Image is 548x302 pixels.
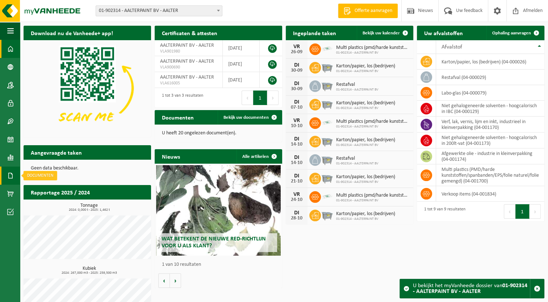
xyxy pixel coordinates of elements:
span: Bekijk uw documenten [223,115,269,120]
div: DI [289,155,304,160]
button: Vorige [158,273,170,288]
td: verf, lak, vernis, lijm en inkt, industrieel in kleinverpakking (04-001170) [436,117,544,133]
button: 1 [515,204,530,219]
h3: Kubiek [27,266,151,275]
a: Wat betekent de nieuwe RED-richtlijn voor u als klant? [156,165,281,256]
button: 1 [253,91,267,105]
a: Bekijk uw documenten [218,110,281,125]
div: 1 tot 9 van 9 resultaten [421,204,465,219]
img: LP-SK-00500-LPE-16 [321,116,333,129]
div: 10-10 [289,123,304,129]
img: LP-SK-00500-LPE-16 [321,42,333,55]
img: WB-2500-GAL-GY-01 [321,61,333,73]
h2: Ingeplande taken [286,26,343,40]
strong: 01-902314 - AALTERPAINT BV - AALTER [413,283,527,294]
span: 01-902314 - AALTERPAINT BV [336,125,410,129]
p: 1 van 10 resultaten [162,262,279,267]
td: niet gehalogeneerde solventen - hoogcalorisch in 200lt-vat (04-001173) [436,133,544,148]
td: multi plastics (PMD/harde kunststoffen/spanbanden/EPS/folie naturel/folie gemengd) (04-001700) [436,164,544,186]
span: Multi plastics (pmd/harde kunststoffen/spanbanden/eps/folie naturel/folie gemeng... [336,45,410,51]
a: Bekijk rapportage [97,199,150,214]
div: 26-09 [289,50,304,55]
td: [DATE] [223,72,259,88]
div: 24-10 [289,197,304,202]
td: labo-glas (04-000079) [436,85,544,101]
div: 14-10 [289,142,304,147]
img: WB-2500-GAL-GY-01 [321,79,333,92]
div: 1 tot 3 van 3 resultaten [158,90,203,106]
span: Restafval [336,82,378,88]
button: Volgende [170,273,181,288]
span: AALTERPAINT BV - AALTER [160,75,214,80]
span: 01-902314 - AALTERPAINT BV [336,88,378,92]
span: Karton/papier, los (bedrijven) [336,174,395,180]
span: 01-902314 - AALTERPAINT BV [336,106,395,110]
div: DI [289,136,304,142]
span: Restafval [336,156,378,162]
td: verkoop items (04-001834) [436,186,544,202]
span: 2024: 0,000 t - 2025: 1,462 t [27,208,151,212]
div: U bekijkt het myVanheede dossier van [413,279,530,298]
span: 2024: 267,000 m3 - 2025: 259,500 m3 [27,271,151,275]
span: 01-902314 - AALTERPAINT BV - AALTER [96,6,222,16]
span: 01-902314 - AALTERPAINT BV [336,180,395,184]
div: 30-09 [289,87,304,92]
img: WB-2500-GAL-GY-01 [321,98,333,110]
span: 01-902314 - AALTERPAINT BV [336,198,410,203]
div: 14-10 [289,160,304,165]
img: WB-2500-GAL-GY-01 [321,153,333,165]
h2: Rapportage 2025 / 2024 [24,185,97,199]
span: AALTERPAINT BV - AALTER [160,59,214,64]
span: Wat betekent de nieuwe RED-richtlijn voor u als klant? [162,236,266,249]
h2: Certificaten & attesten [155,26,225,40]
span: Ophaling aanvragen [492,31,531,35]
div: DI [289,173,304,179]
img: WB-2500-GAL-GY-01 [321,209,333,221]
span: Karton/papier, los (bedrijven) [336,100,395,106]
span: 01-902314 - AALTERPAINT BV [336,217,395,221]
div: VR [289,118,304,123]
h2: Download nu de Vanheede+ app! [24,26,120,40]
span: VLA901980 [160,49,217,54]
div: 30-09 [289,68,304,73]
h3: Tonnage [27,203,151,212]
button: Previous [504,204,515,219]
span: Afvalstof [442,44,462,50]
h2: Uw afvalstoffen [417,26,470,40]
a: Offerte aanvragen [338,4,398,18]
span: Karton/papier, los (bedrijven) [336,63,395,69]
div: VR [289,192,304,197]
span: 01-902314 - AALTERPAINT BV - AALTER [96,5,222,16]
span: Multi plastics (pmd/harde kunststoffen/spanbanden/eps/folie naturel/folie gemeng... [336,119,410,125]
div: DI [289,81,304,87]
td: [DATE] [223,40,259,56]
span: AALTERPAINT BV - AALTER [160,43,214,48]
div: DI [289,62,304,68]
h2: Documenten [155,110,201,124]
td: restafval (04-000029) [436,70,544,85]
td: niet gehalogeneerde solventen - hoogcalorisch in IBC (04-000129) [436,101,544,117]
div: DI [289,210,304,216]
a: Bekijk uw kalender [357,26,413,40]
td: afgewerkte olie - industrie in kleinverpakking (04-001174) [436,148,544,164]
img: WB-2500-GAL-GY-01 [321,172,333,184]
div: 07-10 [289,105,304,110]
div: DI [289,99,304,105]
div: 21-10 [289,179,304,184]
td: karton/papier, los (bedrijven) (04-000026) [436,54,544,70]
span: 01-902314 - AALTERPAINT BV [336,51,410,55]
td: [DATE] [223,56,259,72]
span: 01-902314 - AALTERPAINT BV [336,143,395,147]
img: WB-2500-GAL-GY-01 [321,135,333,147]
span: Multi plastics (pmd/harde kunststoffen/spanbanden/eps/folie naturel/folie gemeng... [336,193,410,198]
span: Karton/papier, los (bedrijven) [336,211,395,217]
h2: Nieuws [155,149,187,163]
a: Ophaling aanvragen [486,26,544,40]
div: VR [289,44,304,50]
img: Download de VHEPlus App [24,40,151,136]
span: Bekijk uw kalender [363,31,400,35]
span: VLA616005 [160,80,217,86]
p: U heeft 20 ongelezen document(en). [162,131,275,136]
button: Next [530,204,541,219]
span: 01-902314 - AALTERPAINT BV [336,162,378,166]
